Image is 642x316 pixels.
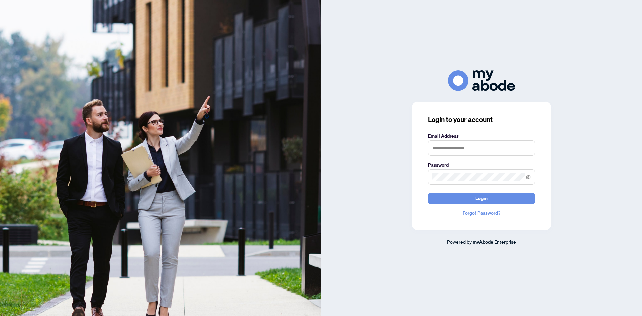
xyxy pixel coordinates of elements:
a: Forgot Password? [428,209,535,217]
img: ma-logo [448,70,515,91]
h3: Login to your account [428,115,535,124]
label: Email Address [428,132,535,140]
span: eye-invisible [526,175,531,179]
span: Enterprise [494,239,516,245]
span: Login [475,193,488,204]
a: myAbode [473,238,493,246]
label: Password [428,161,535,169]
button: Login [428,193,535,204]
span: Powered by [447,239,472,245]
